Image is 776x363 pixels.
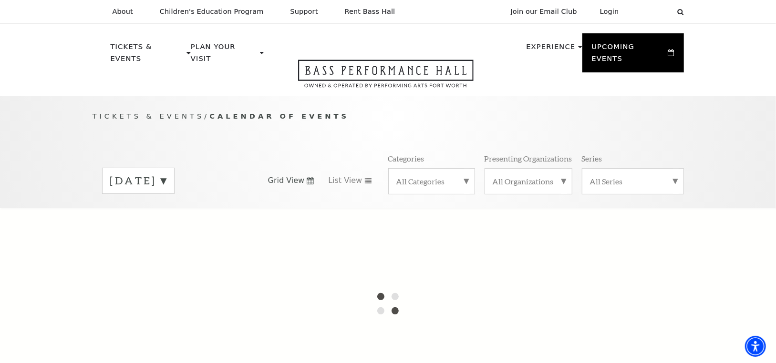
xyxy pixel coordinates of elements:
[745,336,766,357] div: Accessibility Menu
[592,41,666,70] p: Upcoming Events
[493,176,564,186] label: All Organizations
[264,60,508,96] a: Open this option
[526,41,575,58] p: Experience
[209,112,349,120] span: Calendar of Events
[634,7,668,16] select: Select:
[93,111,684,122] p: /
[590,176,676,186] label: All Series
[485,153,572,163] p: Presenting Organizations
[191,41,258,70] p: Plan Your Visit
[388,153,424,163] p: Categories
[160,8,264,16] p: Children's Education Program
[268,175,305,186] span: Grid View
[111,41,185,70] p: Tickets & Events
[396,176,467,186] label: All Categories
[290,8,318,16] p: Support
[93,112,205,120] span: Tickets & Events
[345,8,395,16] p: Rent Bass Hall
[110,173,166,188] label: [DATE]
[582,153,602,163] p: Series
[328,175,362,186] span: List View
[113,8,133,16] p: About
